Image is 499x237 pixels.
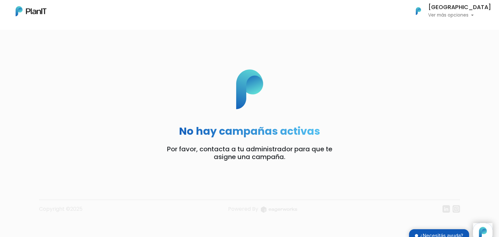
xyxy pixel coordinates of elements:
[136,145,363,161] p: Por favor, contacta a tu administrador para que te asigne una campaña.
[228,205,297,218] a: Powered By
[179,125,320,137] h2: No hay campañas activas
[453,205,460,213] img: instagram-7ba2a2629254302ec2a9470e65da5de918c9f3c9a63008f8abed3140a32961bf.svg
[16,6,46,16] img: PlanIt Logo
[261,206,297,213] img: logo_eagerworks-044938b0bf012b96b195e05891a56339191180c2d98ce7df62ca656130a436fa.svg
[228,205,258,213] span: translation missing: es.layouts.footer.powered_by
[407,3,491,19] button: PlanIt Logo [GEOGRAPHIC_DATA] Ver más opciones
[442,205,450,213] img: linkedin-cc7d2dbb1a16aff8e18f147ffe980d30ddd5d9e01409788280e63c91fc390ff4.svg
[39,205,83,218] p: Copyright ©2025
[428,13,491,18] p: Ver más opciones
[411,4,426,18] img: PlanIt Logo
[213,69,286,109] img: p_logo-cf95315c21ec54a07da33abe4a980685f2930ff06ee032fe1bfa050a97dd1b1f.svg
[428,5,491,10] h6: [GEOGRAPHIC_DATA]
